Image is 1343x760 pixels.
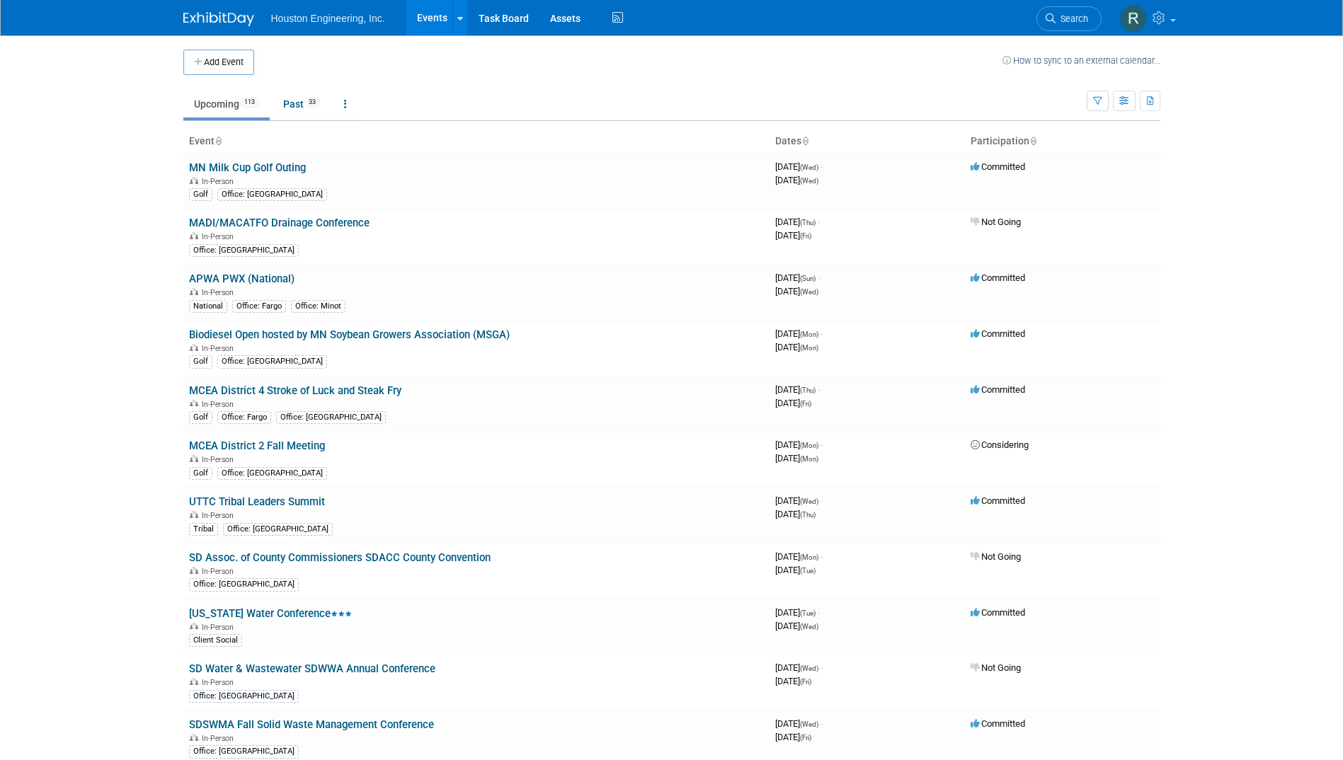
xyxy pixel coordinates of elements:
[775,272,820,283] span: [DATE]
[190,400,198,407] img: In-Person Event
[217,411,271,424] div: Office: Fargo
[202,678,238,687] span: In-Person
[1002,55,1160,66] a: How to sync to an external calendar...
[291,300,345,313] div: Office: Minot
[1029,135,1036,146] a: Sort by Participation Type
[189,662,435,675] a: SD Water & Wastewater SDWWA Annual Conference
[971,161,1025,172] span: Committed
[800,553,818,561] span: (Mon)
[800,344,818,352] span: (Mon)
[183,91,270,117] a: Upcoming113
[190,734,198,741] img: In-Person Event
[818,384,820,395] span: -
[775,662,823,673] span: [DATE]
[775,217,820,227] span: [DATE]
[800,177,818,185] span: (Wed)
[189,745,299,758] div: Office: [GEOGRAPHIC_DATA]
[202,344,238,353] span: In-Person
[800,400,811,408] span: (Fri)
[232,300,286,313] div: Office: Fargo
[770,129,965,154] th: Dates
[775,732,811,742] span: [DATE]
[189,188,212,201] div: Golf
[183,129,770,154] th: Event
[821,662,823,673] span: -
[202,567,238,576] span: In-Person
[217,355,327,368] div: Office: [GEOGRAPHIC_DATA]
[800,734,811,742] span: (Fri)
[800,664,818,672] span: (Wed)
[800,623,818,631] span: (Wed)
[821,551,823,562] span: -
[217,188,327,201] div: Office: [GEOGRAPHIC_DATA]
[800,330,818,338] span: (Mon)
[240,97,259,108] span: 113
[821,718,823,729] span: -
[821,495,823,506] span: -
[189,300,227,313] div: National
[965,129,1160,154] th: Participation
[189,607,352,620] a: [US_STATE] Water Conference
[800,609,816,617] span: (Tue)
[189,161,306,174] a: MN Milk Cup Golf Outing
[775,551,823,562] span: [DATE]
[190,623,198,630] img: In-Person Event
[821,439,823,450] span: -
[202,511,238,520] span: In-Person
[1036,6,1102,31] a: Search
[775,439,823,450] span: [DATE]
[189,355,212,368] div: Golf
[189,217,370,229] a: MADI/MACATFO Drainage Conference
[202,623,238,632] span: In-Person
[800,678,811,686] span: (Fri)
[821,161,823,172] span: -
[800,497,818,505] span: (Wed)
[190,288,198,295] img: In-Person Event
[775,384,820,395] span: [DATE]
[189,439,325,452] a: MCEA District 2 Fall Meeting
[215,135,222,146] a: Sort by Event Name
[183,50,254,75] button: Add Event
[189,467,212,480] div: Golf
[775,286,818,296] span: [DATE]
[800,288,818,296] span: (Wed)
[821,328,823,339] span: -
[189,690,299,703] div: Office: [GEOGRAPHIC_DATA]
[189,718,434,731] a: SDSWMA Fall Solid Waste Management Conference
[775,509,816,519] span: [DATE]
[183,12,254,26] img: ExhibitDay
[800,720,818,728] span: (Wed)
[190,177,198,184] img: In-Person Event
[189,384,401,397] a: MCEA District 4 Stroke of Luck and Steak Fry
[202,455,238,464] span: In-Person
[775,453,818,464] span: [DATE]
[971,328,1025,339] span: Committed
[971,551,1021,562] span: Not Going
[202,177,238,186] span: In-Person
[189,495,325,508] a: UTTC Tribal Leaders Summit
[800,219,816,226] span: (Thu)
[202,232,238,241] span: In-Person
[189,523,218,536] div: Tribal
[189,328,510,341] a: Biodiesel Open hosted by MN Soybean Growers Association (MSGA)
[1056,13,1088,24] span: Search
[202,734,238,743] span: In-Person
[971,272,1025,283] span: Committed
[189,551,491,564] a: SD Assoc. of County Commissioners SDACC County Convention
[1120,5,1147,32] img: Rachel Olm
[971,384,1025,395] span: Committed
[202,288,238,297] span: In-Person
[276,411,386,424] div: Office: [GEOGRAPHIC_DATA]
[971,718,1025,729] span: Committed
[775,328,823,339] span: [DATE]
[190,344,198,351] img: In-Person Event
[800,567,816,575] span: (Tue)
[775,607,820,618] span: [DATE]
[775,175,818,185] span: [DATE]
[818,272,820,283] span: -
[818,217,820,227] span: -
[271,13,385,24] span: Houston Engineering, Inc.
[800,442,818,449] span: (Mon)
[971,662,1021,673] span: Not Going
[775,565,816,575] span: [DATE]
